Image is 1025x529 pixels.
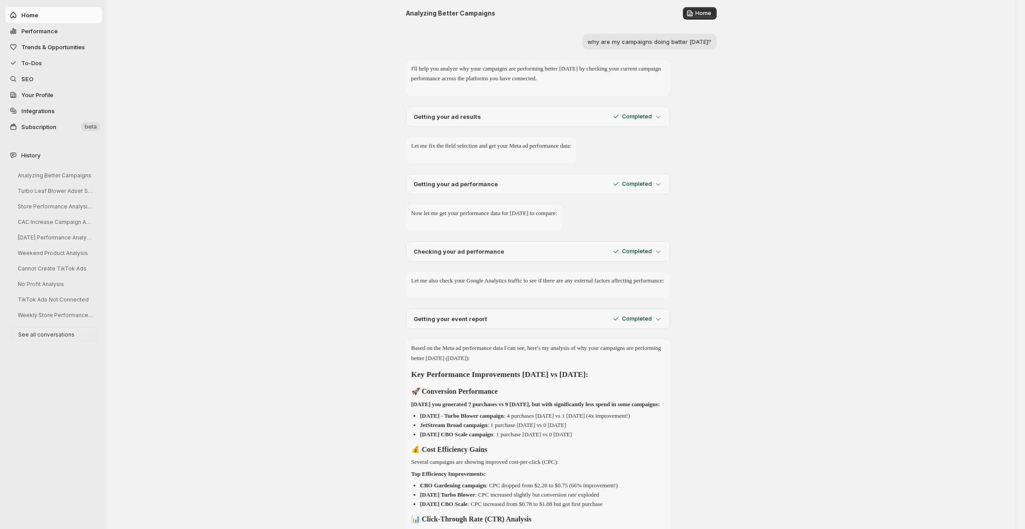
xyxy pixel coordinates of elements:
[12,277,99,291] button: No Profit Analysis
[420,501,468,507] strong: [DATE] CBO Scale
[411,64,665,83] p: I'll help you analyze why your campaigns are performing better [DATE] by checking your current ca...
[411,515,532,523] strong: 📊 Click-Through Rate (CTR) Analysis
[85,123,97,130] span: beta
[406,9,495,18] h2: Analyzing Better Campaigns
[411,401,660,408] strong: [DATE] you generated 7 purchases vs 9 [DATE], but with significantly less spend in some campaigns:
[411,370,588,379] strong: Key Performance Improvements [DATE] vs [DATE]:
[622,248,652,255] p: Completed
[411,141,572,151] p: Let me fix the field selection and get your Meta ad performance data:
[21,27,58,35] span: Performance
[5,23,102,39] button: Performance
[420,431,493,438] strong: [DATE] CBO Scale campaign
[12,231,99,244] button: [DATE] Performance Analysis
[21,123,56,130] span: Subscription
[12,246,99,260] button: Weekend Product Analysis
[5,87,102,103] a: Your Profile
[21,151,40,160] span: History
[587,37,711,46] p: why are my campaigns doing better [DATE]?
[622,315,652,322] p: Completed
[5,71,102,87] a: SEO
[21,75,33,82] span: SEO
[414,180,498,188] p: Getting your ad performance
[5,103,102,119] a: Integrations
[695,10,711,17] span: Home
[411,388,498,395] strong: 🚀 Conversion Performance
[622,113,652,120] p: Completed
[411,343,665,363] p: Based on the Meta ad performance data I can see, here's my analysis of why your campaigns are per...
[420,501,603,507] p: : CPC increased from $0.78 to $1.08 but got first purchase
[12,308,99,322] button: Weekly Store Performance Review
[21,91,53,98] span: Your Profile
[411,470,486,477] strong: Top Efficiency Improvements:
[21,107,55,114] span: Integrations
[420,412,630,419] p: : 4 purchases [DATE] vs 1 [DATE] (4x improvement!)
[420,482,486,489] strong: CBO Gardening campaign
[5,7,102,23] button: Home
[414,314,487,323] p: Getting your event report
[5,119,102,135] button: Subscription
[12,168,99,182] button: Analyzing Better Campaigns
[12,327,99,342] button: See all conversations
[420,422,567,428] p: : 1 purchase [DATE] vs 0 [DATE]
[12,200,99,213] button: Store Performance Analysis & Suggestions
[414,112,481,121] p: Getting your ad results
[683,7,717,20] button: Home
[622,180,652,188] p: Completed
[420,491,599,498] p: : CPC increased slightly but conversion rate exploded
[414,247,504,256] p: Checking your ad performance
[420,412,504,419] strong: [DATE] - Turbo Blower campaign
[411,457,665,467] p: Several campaigns are showing improved cost-per-click (CPC):
[21,59,42,67] span: To-Dos
[420,491,475,498] strong: [DATE] Turbo Blower
[21,43,85,51] span: Trends & Opportunities
[12,262,99,275] button: Cannot Create TikTok Ads
[12,215,99,229] button: CAC Increase Campaign Analysis
[411,446,488,453] strong: 💰 Cost Efficiency Gains
[420,422,488,428] strong: JetStream Broad campaign
[12,184,99,198] button: Turbo Leaf Blower Adset Sales
[5,39,102,55] button: Trends & Opportunities
[420,482,618,489] p: : CPC dropped from $2.20 to $0.75 (66% improvement!)
[411,208,557,218] p: Now let me get your performance data for [DATE] to compare:
[5,55,102,71] button: To-Dos
[411,276,664,286] p: Let me also check your Google Analytics traffic to see if there are any external factors affectin...
[21,12,38,19] span: Home
[420,431,572,438] p: : 1 purchase [DATE] vs 0 [DATE]
[12,293,99,306] button: TikTok Ads Not Connected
